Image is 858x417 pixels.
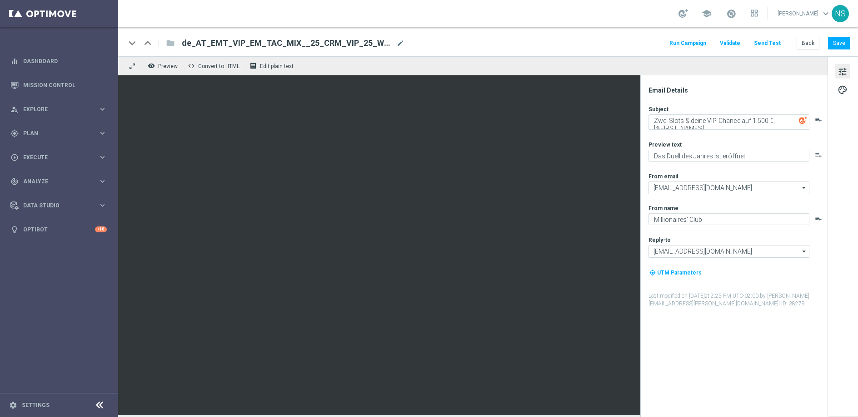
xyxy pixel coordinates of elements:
img: optiGenie.svg [799,116,807,124]
div: Optibot [10,217,107,241]
button: tune [835,64,850,78]
i: keyboard_arrow_right [98,177,107,186]
div: Data Studio [10,201,98,210]
a: Optibot [23,217,95,241]
button: gps_fixed Plan keyboard_arrow_right [10,130,107,137]
div: Mission Control [10,73,107,97]
i: settings [9,401,17,409]
label: Preview text [648,141,682,148]
a: Dashboard [23,49,107,73]
button: Save [828,37,850,49]
a: Settings [22,402,50,408]
i: keyboard_arrow_right [98,201,107,210]
i: arrow_drop_down [800,245,809,257]
label: From email [648,173,678,180]
label: Subject [648,106,668,113]
button: playlist_add [815,116,822,123]
button: playlist_add [815,152,822,159]
i: gps_fixed [10,129,19,137]
span: Convert to HTML [198,63,239,69]
span: mode_edit [396,39,404,47]
i: arrow_drop_down [800,182,809,194]
span: Validate [720,40,740,46]
i: person_search [10,105,19,113]
button: Send Test [753,37,782,49]
i: equalizer [10,57,19,65]
button: palette [835,82,850,97]
button: person_search Explore keyboard_arrow_right [10,106,107,113]
span: Execute [23,155,98,160]
a: [PERSON_NAME]keyboard_arrow_down [777,7,832,20]
button: Mission Control [10,82,107,89]
span: keyboard_arrow_down [821,9,831,19]
span: Edit plain text [260,63,294,69]
span: tune [838,66,848,78]
label: From name [648,205,678,212]
button: equalizer Dashboard [10,58,107,65]
i: keyboard_arrow_right [98,153,107,162]
span: Data Studio [23,203,98,208]
i: keyboard_arrow_right [98,105,107,113]
div: Plan [10,129,98,137]
button: Data Studio keyboard_arrow_right [10,202,107,209]
i: keyboard_arrow_right [98,129,107,137]
button: lightbulb Optibot +10 [10,226,107,233]
button: Back [797,37,819,49]
span: UTM Parameters [657,270,702,276]
span: de_AT_EMT_VIP_EM_TAC_MIX__25_CRM_VIP_25_W42_VIP_EXCLUSIVE_LB_GAMESBATTLE [182,38,393,49]
div: NS [832,5,849,22]
i: remove_red_eye [148,62,155,69]
button: play_circle_outline Execute keyboard_arrow_right [10,154,107,161]
span: Explore [23,107,98,112]
span: school [702,9,712,19]
span: Plan [23,131,98,136]
div: Dashboard [10,49,107,73]
input: Select [648,182,809,194]
label: Reply-to [648,236,671,244]
div: Execute [10,153,98,162]
i: lightbulb [10,226,19,234]
i: receipt [249,62,257,69]
span: palette [838,84,848,96]
i: play_circle_outline [10,153,19,162]
div: Email Details [648,86,827,94]
button: remove_red_eye Preview [145,60,182,72]
label: Last modified on [DATE] at 2:25 PM UTC-02:00 by [PERSON_NAME][EMAIL_ADDRESS][PERSON_NAME][DOMAIN_... [648,292,827,308]
button: Validate [718,37,742,49]
div: +10 [95,226,107,232]
button: playlist_add [815,215,822,222]
button: my_location UTM Parameters [648,268,703,278]
span: | ID: 38279 [778,300,805,307]
button: Run Campaign [668,37,708,49]
i: track_changes [10,177,19,186]
button: track_changes Analyze keyboard_arrow_right [10,178,107,185]
span: Preview [158,63,178,69]
button: code Convert to HTML [185,60,244,72]
div: Explore [10,105,98,113]
div: Analyze [10,177,98,186]
input: Select [648,245,809,258]
span: Analyze [23,179,98,184]
i: my_location [649,270,656,276]
button: receipt Edit plain text [247,60,298,72]
a: Mission Control [23,73,107,97]
span: code [188,62,195,69]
